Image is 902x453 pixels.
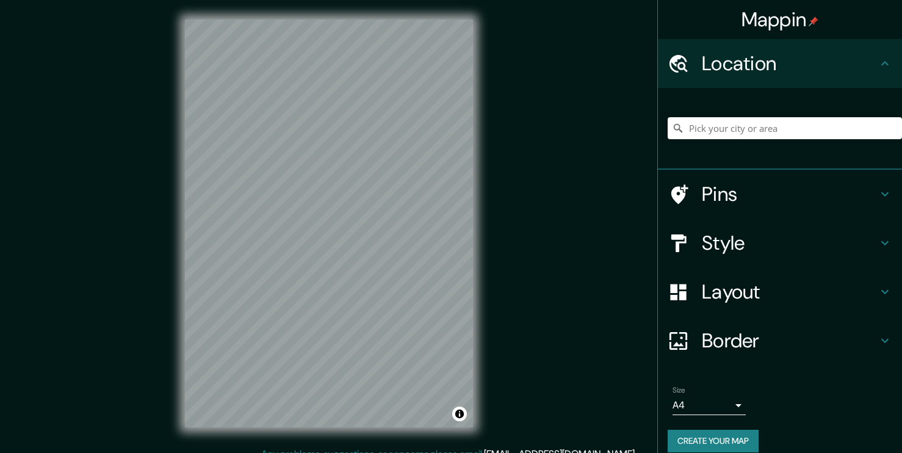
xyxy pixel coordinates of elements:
div: Pins [658,170,902,219]
input: Pick your city or area [668,117,902,139]
canvas: Map [185,20,473,427]
div: Border [658,316,902,365]
h4: Mappin [741,7,819,32]
h4: Pins [702,182,878,206]
div: Location [658,39,902,88]
button: Create your map [668,430,759,452]
label: Size [673,385,685,396]
h4: Layout [702,280,878,304]
div: Layout [658,267,902,316]
h4: Location [702,51,878,76]
h4: Style [702,231,878,255]
div: A4 [673,396,746,415]
h4: Border [702,328,878,353]
img: pin-icon.png [809,16,818,26]
iframe: Help widget launcher [793,405,889,440]
button: Toggle attribution [452,407,467,421]
div: Style [658,219,902,267]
